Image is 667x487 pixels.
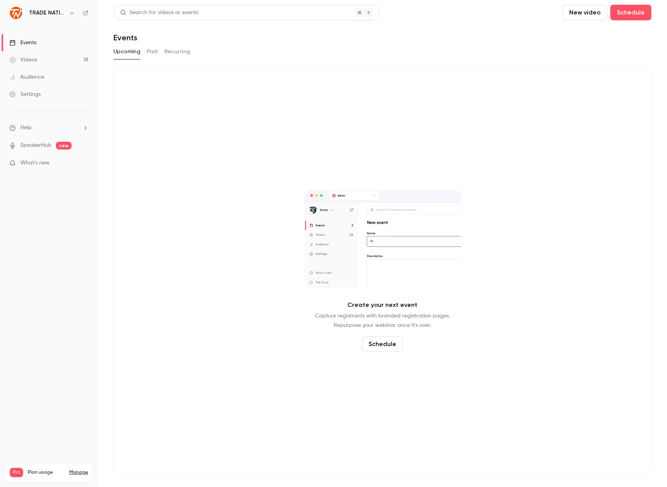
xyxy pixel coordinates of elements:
[164,45,191,58] button: Recurring
[120,9,198,17] div: Search for videos or events
[362,336,403,352] button: Schedule
[315,311,450,330] p: Capture registrants with branded registration pages. Repurpose your webinar once it's over.
[20,141,51,150] a: SpeakerHub
[20,124,32,132] span: Help
[610,5,651,20] button: Schedule
[10,468,23,477] span: Pro
[9,39,36,47] div: Events
[563,5,607,20] button: New video
[113,33,137,42] h1: Events
[28,469,65,476] span: Plan usage
[9,56,37,64] div: Videos
[9,90,41,98] div: Settings
[9,73,44,81] div: Audience
[20,159,50,167] span: What's new
[347,300,417,310] p: Create your next event
[10,7,22,19] img: TRADE NATION
[69,469,88,476] a: Manage
[147,45,158,58] button: Past
[56,142,72,150] span: new
[29,9,66,17] h6: TRADE NATION
[9,124,88,132] li: help-dropdown-opener
[113,45,140,58] button: Upcoming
